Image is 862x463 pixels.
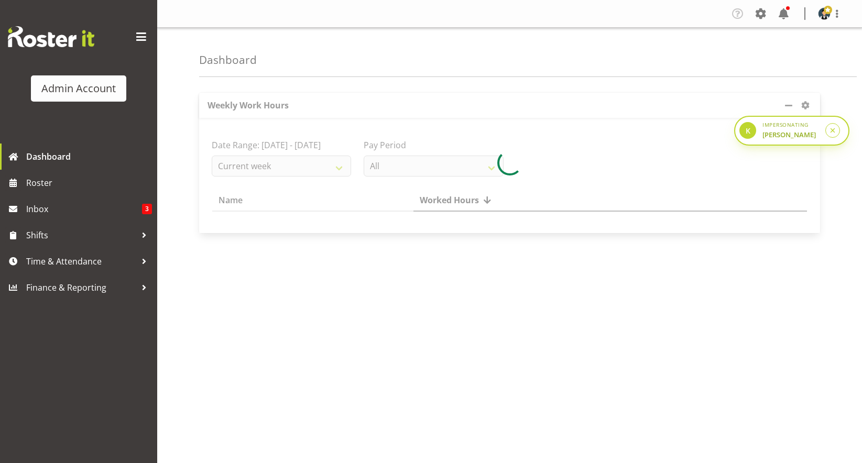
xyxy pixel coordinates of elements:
[762,130,819,140] div: [PERSON_NAME]
[746,125,750,136] span: K
[26,227,136,243] span: Shifts
[199,54,257,66] h4: Dashboard
[26,201,142,217] span: Inbox
[818,7,831,20] img: wu-kevin5aaed71ed01d5805973613cd15694a89.png
[8,26,94,47] img: Rosterit website logo
[26,149,152,164] span: Dashboard
[26,175,152,191] span: Roster
[762,121,819,129] div: Impersonating
[825,123,840,138] button: Stop impersonation
[142,204,152,214] span: 3
[41,81,116,96] div: Admin Account
[26,253,136,269] span: Time & Attendance
[26,280,136,295] span: Finance & Reporting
